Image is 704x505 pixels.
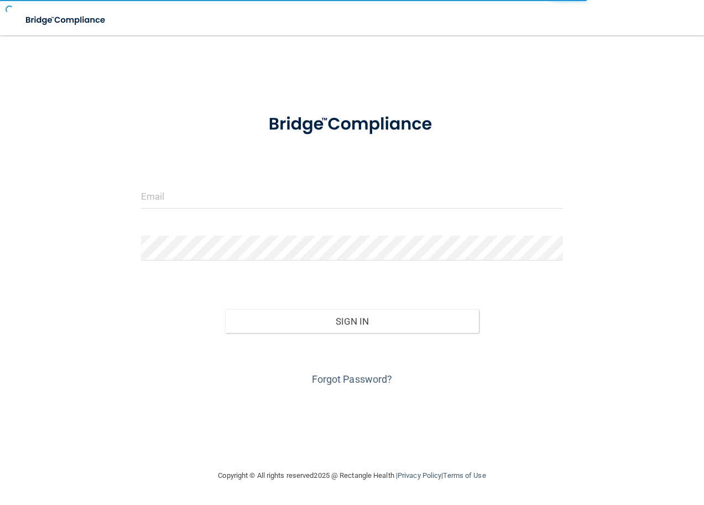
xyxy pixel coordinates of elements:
input: Email [141,184,564,209]
a: Forgot Password? [312,373,393,385]
a: Terms of Use [443,471,486,480]
button: Sign In [225,309,478,334]
a: Privacy Policy [398,471,441,480]
img: bridge_compliance_login_screen.278c3ca4.svg [17,9,116,32]
div: Copyright © All rights reserved 2025 @ Rectangle Health | | [150,458,554,493]
img: bridge_compliance_login_screen.278c3ca4.svg [251,102,453,147]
